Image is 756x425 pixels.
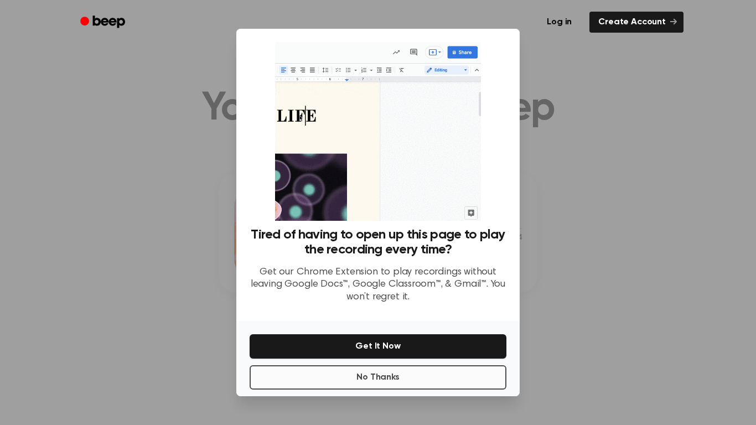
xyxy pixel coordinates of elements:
[250,334,506,359] button: Get It Now
[73,12,135,33] a: Beep
[250,365,506,390] button: No Thanks
[250,227,506,257] h3: Tired of having to open up this page to play the recording every time?
[275,42,480,221] img: Beep extension in action
[589,12,683,33] a: Create Account
[536,9,583,35] a: Log in
[250,266,506,304] p: Get our Chrome Extension to play recordings without leaving Google Docs™, Google Classroom™, & Gm...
